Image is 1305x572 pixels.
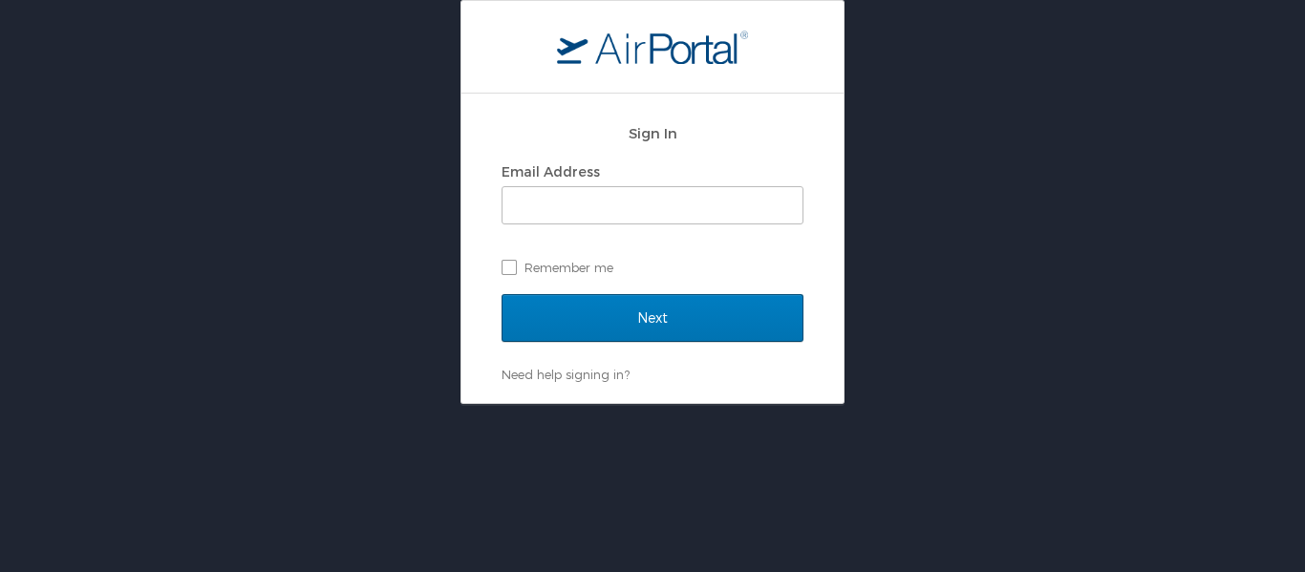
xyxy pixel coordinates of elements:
input: Next [502,294,803,342]
img: logo [557,30,748,64]
a: Need help signing in? [502,367,630,382]
h2: Sign In [502,122,803,144]
label: Remember me [502,253,803,282]
label: Email Address [502,163,600,180]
